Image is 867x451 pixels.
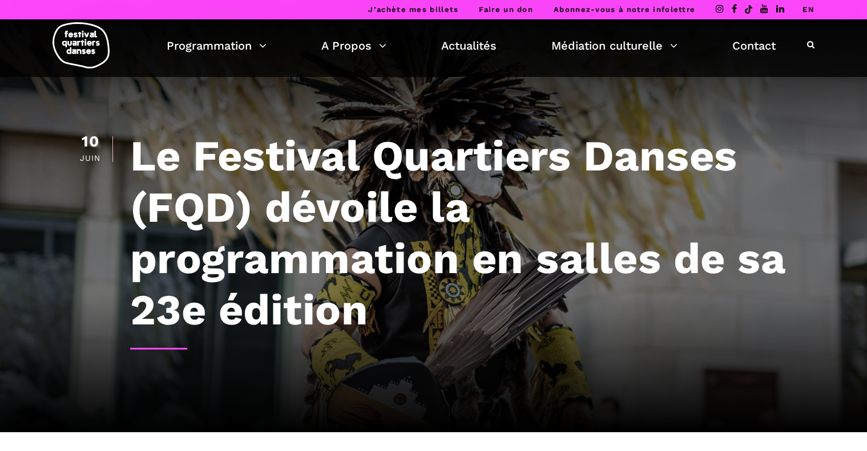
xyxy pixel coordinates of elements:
[53,22,110,68] img: logo-fqd-med
[80,154,101,162] div: Juin
[368,5,458,14] a: J’achète mes billets
[441,36,497,55] a: Actualités
[130,130,788,335] h1: Le Festival Quartiers Danses (FQD) dévoile la programmation en salles de sa 23e édition
[80,134,101,149] div: 10
[479,5,533,14] a: Faire un don
[554,5,695,14] a: Abonnez-vous à notre infolettre
[732,36,776,55] a: Contact
[321,36,386,55] a: A Propos
[167,36,267,55] a: Programmation
[803,5,814,14] a: EN
[551,36,678,55] a: Médiation culturelle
